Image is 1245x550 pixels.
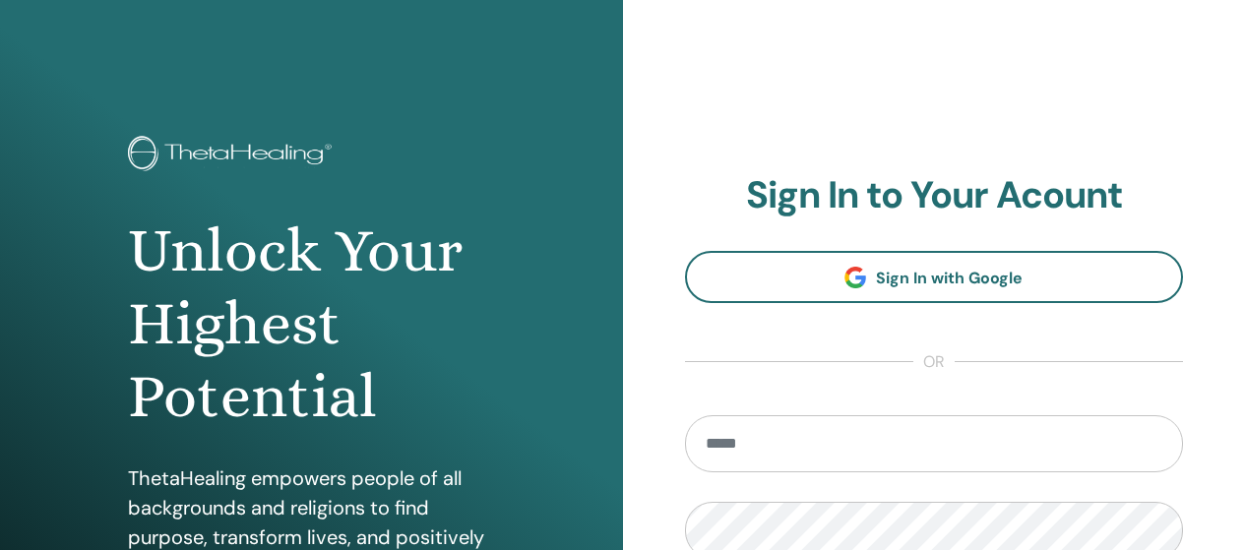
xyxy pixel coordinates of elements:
h1: Unlock Your Highest Potential [128,214,494,434]
a: Sign In with Google [685,251,1184,303]
h2: Sign In to Your Acount [685,173,1184,218]
span: Sign In with Google [876,268,1023,288]
span: or [913,350,955,374]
